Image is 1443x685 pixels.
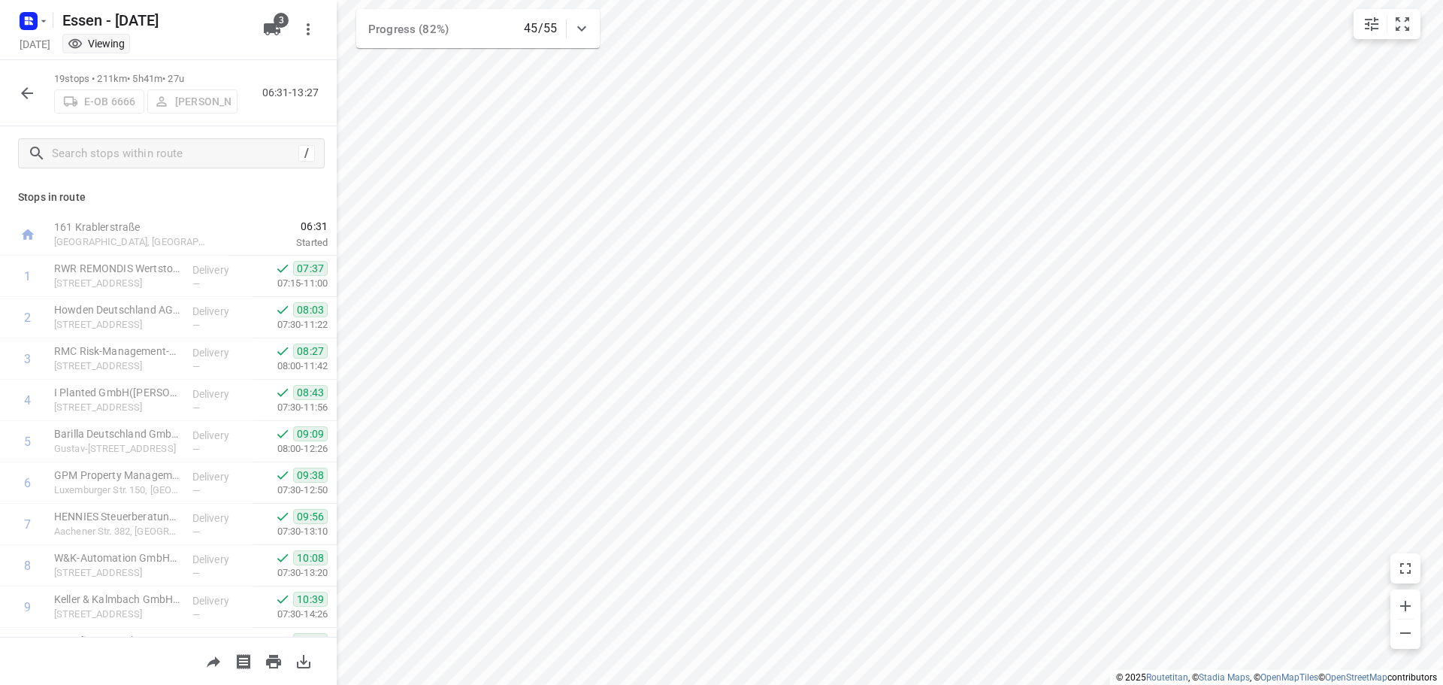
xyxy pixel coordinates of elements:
p: 06:31-13:27 [262,85,325,101]
svg: Done [275,633,290,648]
svg: Done [275,509,290,524]
span: — [192,526,200,538]
p: [STREET_ADDRESS] [54,276,180,291]
span: — [192,278,200,289]
p: 07:30-11:22 [253,317,328,332]
button: 3 [257,14,287,44]
span: Download route [289,653,319,668]
p: Hansemannstraße 65, Neuss [54,607,180,622]
p: Luxemburger Str. 150, Köln [54,483,180,498]
p: GPM Property Management GmbH(Heinz Leo Hermanns) [54,468,180,483]
p: Delivery [192,635,248,650]
p: Started [228,235,328,250]
p: 07:30-12:50 [253,483,328,498]
a: Stadia Maps [1199,672,1250,683]
span: — [192,361,200,372]
div: 6 [24,476,31,490]
a: OpenStreetMap [1325,672,1387,683]
p: Delivery [192,469,248,484]
span: 10:39 [293,592,328,607]
p: HENNIES Steuerberatung GmbH & Co. KG(Ricarda Hennies) [54,509,180,524]
span: Print route [259,653,289,668]
span: 06:31 [228,219,328,234]
p: Smurfit Westrock Paper Sales Germany GmbH(Ziva Welter) [54,633,180,648]
span: — [192,402,200,414]
a: Routetitan [1146,672,1188,683]
span: — [192,609,200,620]
p: 07:30-13:10 [253,524,328,539]
p: Delivery [192,511,248,526]
p: 08:00-11:42 [253,359,328,374]
p: 45/55 [524,20,557,38]
p: W&K-Automation GmbH(Ilija Kostadinov) [54,550,180,565]
span: 08:27 [293,344,328,359]
button: Map settings [1357,9,1387,39]
p: Delivery [192,262,248,277]
div: 7 [24,517,31,532]
div: 3 [24,352,31,366]
p: [STREET_ADDRESS] [54,317,180,332]
div: 1 [24,269,31,283]
div: 2 [24,311,31,325]
span: Print shipping labels [228,653,259,668]
p: Delivery [192,552,248,567]
span: 09:38 [293,468,328,483]
span: 08:43 [293,385,328,400]
span: — [192,568,200,579]
p: Delivery [192,345,248,360]
p: 08:00-12:26 [253,441,328,456]
p: 07:30-13:20 [253,565,328,580]
li: © 2025 , © , © © contributors [1116,672,1437,683]
svg: Done [275,344,290,359]
div: 8 [24,559,31,573]
input: Search stops within route [52,142,298,165]
p: Delivery [192,304,248,319]
span: — [192,444,200,455]
p: Barilla Deutschland GmbH(Ute Richter) [54,426,180,441]
span: 09:56 [293,509,328,524]
p: Stops in route [18,189,319,205]
p: RWR REMONDIS Wertstoff-Recycling GmbH & Co. KG(Rebeka Maaßen) [54,261,180,276]
div: / [298,145,315,162]
p: [STREET_ADDRESS] [54,400,180,415]
span: 10:45 [293,633,328,648]
span: 08:03 [293,302,328,317]
p: Gustav-Heinemann-Ufer 72c, Köln [54,441,180,456]
p: Aachener Str. 382, [GEOGRAPHIC_DATA] [54,524,180,539]
span: 09:09 [293,426,328,441]
a: OpenMapTiles [1260,672,1318,683]
div: 5 [24,435,31,449]
span: 10:08 [293,550,328,565]
span: 3 [274,13,289,28]
p: [GEOGRAPHIC_DATA], [GEOGRAPHIC_DATA] [54,235,210,250]
span: — [192,320,200,331]
p: 07:15-11:00 [253,276,328,291]
div: small contained button group [1354,9,1420,39]
button: Fit zoom [1387,9,1417,39]
svg: Done [275,426,290,441]
p: Delivery [192,386,248,402]
p: [STREET_ADDRESS] [54,359,180,374]
p: Delivery [192,428,248,443]
span: — [192,485,200,496]
button: More [293,14,323,44]
p: Delivery [192,593,248,608]
p: Vogelsanger Str. 356-358, Köln [54,565,180,580]
p: RMC Risk-Management-Consulting GmbH(Kückemanns Daniela ) [54,344,180,359]
svg: Done [275,592,290,607]
svg: Done [275,302,290,317]
p: 07:30-11:56 [253,400,328,415]
span: Progress (82%) [368,23,449,36]
div: Progress (82%)45/55 [356,9,600,48]
p: Keller & Kalmbach GmbH(Rinora Azizaj) [54,592,180,607]
p: 161 Krablerstraße [54,220,210,235]
p: I Planted GmbH(Schüller Cindy ) [54,385,180,400]
p: 07:30-14:26 [253,607,328,622]
span: Share route [198,653,228,668]
div: 4 [24,393,31,408]
p: 19 stops • 211km • 5h41m • 27u [54,72,237,86]
p: Howden Deutschland AG(Jill Wolf) [54,302,180,317]
div: 9 [24,600,31,614]
div: You are currently in view mode. To make any changes, go to edit project. [68,36,125,51]
span: 07:37 [293,261,328,276]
